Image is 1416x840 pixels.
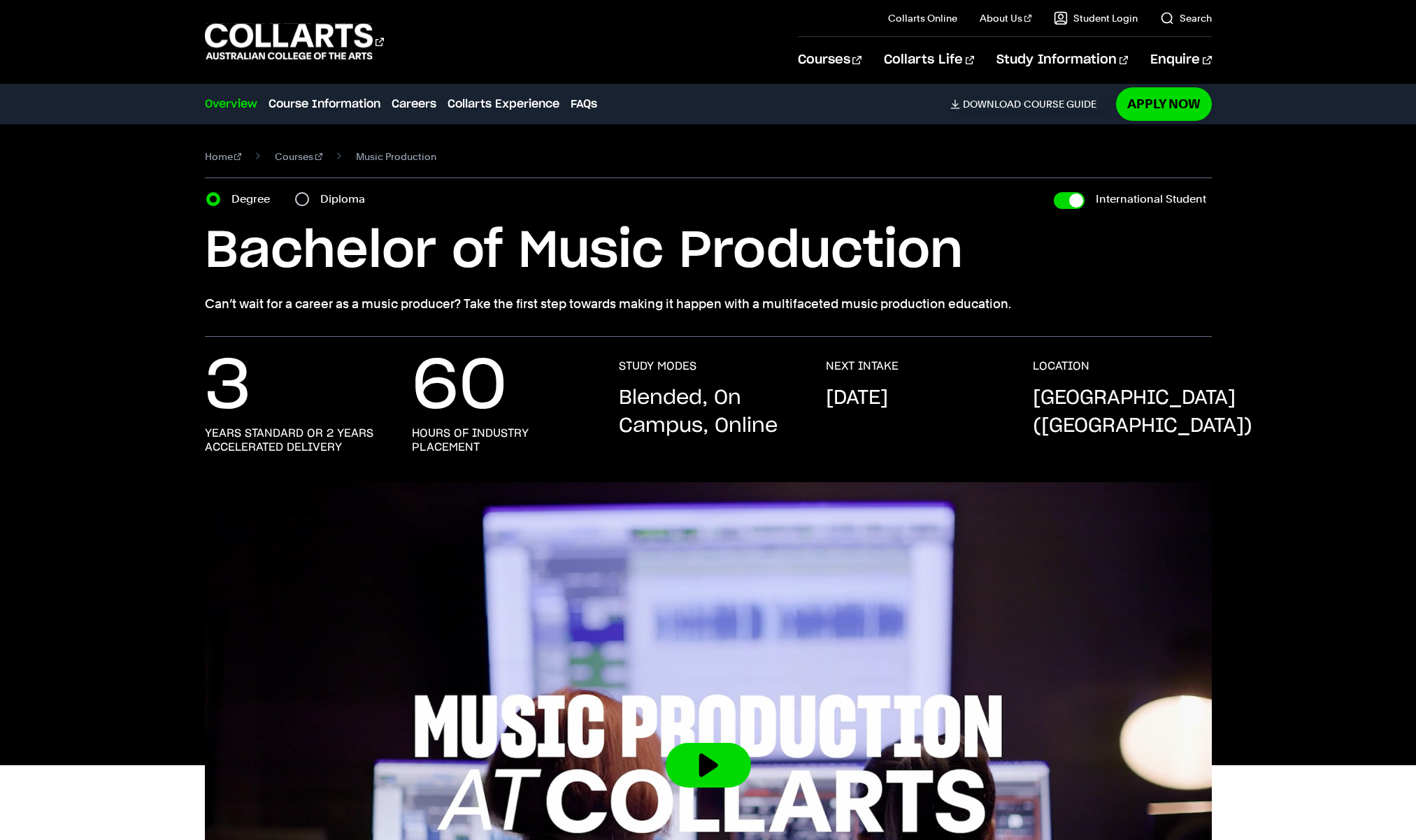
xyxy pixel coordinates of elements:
[798,37,861,83] a: Courses
[275,147,322,166] a: Courses
[392,96,436,113] a: Careers
[320,189,373,209] label: Diploma
[1033,359,1089,373] h3: LOCATION
[826,384,888,412] p: [DATE]
[619,359,696,373] h3: STUDY MODES
[205,22,384,61] div: Go to homepage
[205,359,251,415] p: 3
[1116,87,1212,120] a: Apply Now
[412,426,591,454] h3: hours of industry placement
[884,37,974,83] a: Collarts Life
[205,426,384,454] h3: years standard or 2 years accelerated delivery
[950,98,1108,110] a: DownloadCourse Guide
[356,147,436,166] span: Music Production
[619,384,798,440] p: Blended, On Campus, Online
[1150,37,1211,83] a: Enquire
[269,96,380,113] a: Course Information
[231,189,278,209] label: Degree
[980,11,1031,25] a: About Us
[205,220,1212,283] h1: Bachelor of Music Production
[571,96,597,113] a: FAQs
[448,96,559,113] a: Collarts Experience
[1033,384,1252,440] p: [GEOGRAPHIC_DATA] ([GEOGRAPHIC_DATA])
[826,359,899,373] h3: NEXT INTAKE
[205,147,242,166] a: Home
[963,98,1021,110] span: Download
[1160,11,1212,25] a: Search
[888,11,957,25] a: Collarts Online
[412,359,507,415] p: 60
[1054,11,1138,25] a: Student Login
[996,37,1128,83] a: Study Information
[1096,189,1206,209] label: International Student
[205,294,1212,314] p: Can’t wait for a career as a music producer? Take the first step towards making it happen with a ...
[205,96,257,113] a: Overview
